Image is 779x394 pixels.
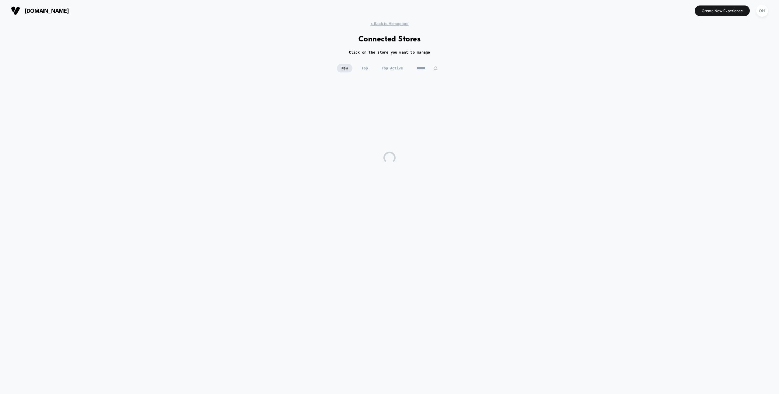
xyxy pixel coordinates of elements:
[349,50,430,55] h2: Click on the store you want to manage
[433,66,438,71] img: edit
[25,8,69,14] span: [DOMAIN_NAME]
[9,6,71,16] button: [DOMAIN_NAME]
[357,64,372,72] span: Top
[377,64,407,72] span: Top Active
[756,5,768,17] div: OH
[695,5,750,16] button: Create New Experience
[337,64,352,72] span: New
[754,5,770,17] button: OH
[358,35,421,44] h1: Connected Stores
[370,21,408,26] span: < Back to Homepage
[11,6,20,15] img: Visually logo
